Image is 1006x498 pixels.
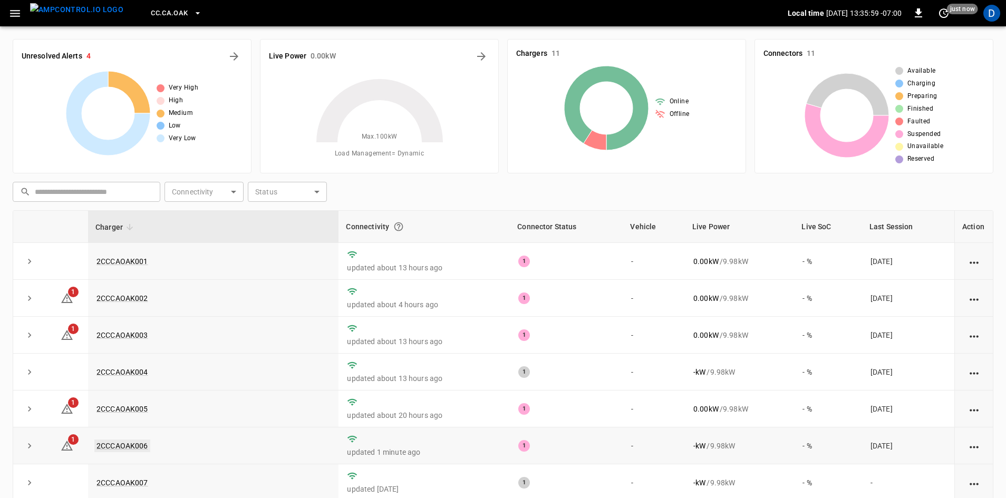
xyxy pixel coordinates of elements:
h6: Unresolved Alerts [22,51,82,62]
p: - kW [693,441,705,451]
a: 2CCCAOAK002 [96,294,148,302]
span: Faulted [907,116,931,127]
p: - kW [693,477,705,488]
a: 2CCCAOAK001 [96,257,148,266]
h6: Live Power [269,51,306,62]
th: Live Power [685,211,794,243]
a: 2CCCAOAK005 [96,405,148,413]
td: - [623,317,685,354]
span: Preparing [907,91,937,102]
div: 1 [518,440,530,452]
p: updated about 13 hours ago [347,373,501,384]
img: ampcontrol.io logo [30,3,123,16]
span: 1 [68,324,79,334]
h6: 0.00 kW [311,51,336,62]
button: Energy Overview [473,48,490,65]
div: action cell options [968,477,981,488]
button: expand row [22,438,37,454]
div: / 9.98 kW [693,330,786,340]
h6: Chargers [516,48,547,60]
td: - % [794,280,862,317]
button: expand row [22,327,37,343]
a: 2CCCAOAK007 [96,479,148,487]
p: updated about 4 hours ago [347,299,501,310]
td: [DATE] [862,390,954,427]
button: All Alerts [226,48,243,65]
th: Live SoC [794,211,862,243]
div: profile-icon [983,5,1000,22]
button: Connection between the charger and our software. [389,217,408,236]
p: updated about 20 hours ago [347,410,501,421]
button: expand row [22,253,37,269]
span: just now [947,4,978,14]
p: 0.00 kW [693,293,719,304]
td: - % [794,354,862,390]
span: Charging [907,79,935,89]
a: 2CCCAOAK004 [96,368,148,376]
td: - [623,354,685,390]
h6: 4 [86,51,91,62]
div: action cell options [968,367,981,377]
span: Reserved [907,154,934,164]
td: [DATE] [862,427,954,464]
h6: Connectors [763,48,802,60]
span: CC.CA.OAK [151,7,188,19]
span: Very Low [169,133,196,144]
span: 1 [68,287,79,297]
div: / 9.98 kW [693,441,786,451]
span: Available [907,66,936,76]
td: - [623,427,685,464]
span: Finished [907,104,933,114]
p: 0.00 kW [693,330,719,340]
td: - [623,280,685,317]
div: action cell options [968,404,981,414]
span: Max. 100 kW [362,132,398,142]
div: 1 [518,256,530,267]
span: Very High [169,83,199,93]
span: Unavailable [907,141,943,152]
div: / 9.98 kW [693,256,786,267]
td: [DATE] [862,243,954,280]
div: Connectivity [346,217,502,236]
button: expand row [22,364,37,380]
span: Suspended [907,129,941,140]
button: expand row [22,290,37,306]
button: expand row [22,475,37,491]
a: 1 [61,293,73,301]
span: Medium [169,108,193,119]
div: 1 [518,329,530,341]
a: 1 [61,441,73,450]
td: - % [794,243,862,280]
td: - % [794,427,862,464]
div: action cell options [968,256,981,267]
div: / 9.98 kW [693,367,786,377]
a: 1 [61,404,73,413]
p: updated [DATE] [347,484,501,494]
span: Low [169,121,181,131]
th: Last Session [862,211,954,243]
div: / 9.98 kW [693,477,786,488]
div: / 9.98 kW [693,404,786,414]
p: - kW [693,367,705,377]
span: High [169,95,183,106]
p: [DATE] 13:35:59 -07:00 [826,8,902,18]
a: 2CCCAOAK003 [96,331,148,339]
div: action cell options [968,293,981,304]
th: Connector Status [510,211,623,243]
h6: 11 [807,48,815,60]
td: - % [794,317,862,354]
button: set refresh interval [935,5,952,22]
td: - [623,243,685,280]
div: 1 [518,292,530,304]
p: updated about 13 hours ago [347,336,501,347]
a: 1 [61,330,73,339]
th: Vehicle [623,211,685,243]
td: - [623,390,685,427]
th: Action [954,211,993,243]
span: 1 [68,397,79,408]
button: expand row [22,401,37,417]
div: action cell options [968,330,981,340]
span: Charger [95,221,137,233]
div: / 9.98 kW [693,293,786,304]
button: CC.CA.OAK [147,3,206,24]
